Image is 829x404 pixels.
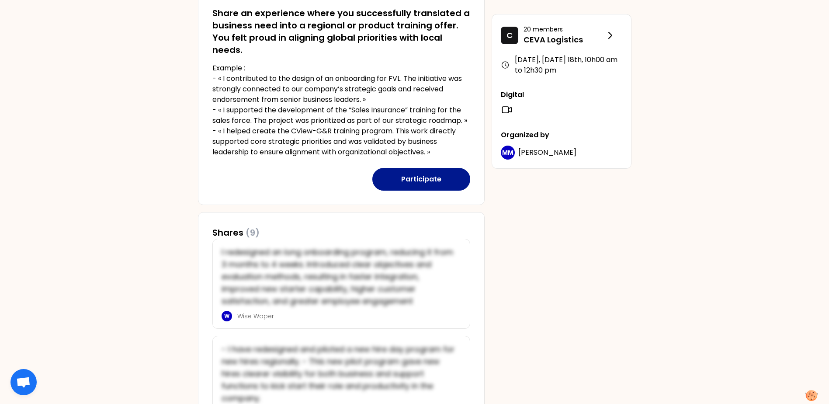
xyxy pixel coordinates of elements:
[501,90,622,100] p: Digital
[501,130,622,140] p: Organized by
[212,63,470,157] p: Example : - « I contributed to the design of an onboarding for FVL. The initiative was strongly c...
[518,147,576,157] span: [PERSON_NAME]
[224,313,229,320] p: W
[237,312,456,320] p: Wise Waper
[502,148,513,157] p: MM
[506,29,513,42] p: C
[10,369,37,395] div: Chat öffnen
[222,246,456,307] p: I redesigned an long onboarding program, reducing it from 3 months to 4 weeks. Introduced clear o...
[524,25,605,34] p: 20 members
[524,34,605,46] p: CEVA Logistics
[372,168,470,191] button: Participate
[212,226,260,239] h3: Shares
[501,55,622,76] div: [DATE], [DATE] 18th , 10h00 am to 12h30 pm
[246,226,260,239] span: (9)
